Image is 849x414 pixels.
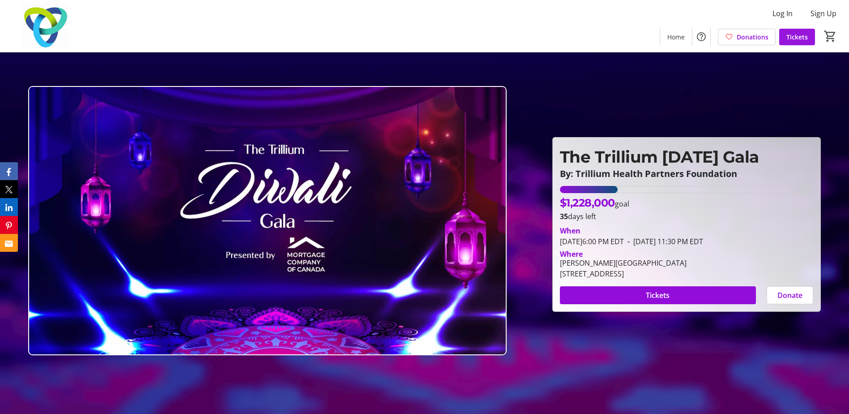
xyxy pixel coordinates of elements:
span: Home [667,32,685,42]
p: The Trillium [DATE] Gala [560,145,813,169]
a: Home [660,29,692,45]
button: Donate [767,286,813,304]
span: [DATE] 11:30 PM EDT [624,237,703,246]
button: Tickets [560,286,756,304]
span: Donate [777,290,802,301]
p: days left [560,211,813,222]
span: Tickets [646,290,670,301]
div: [STREET_ADDRESS] [560,268,687,279]
span: 35 [560,211,568,221]
p: By: Trillium Health Partners Foundation [560,169,813,179]
span: Tickets [786,32,808,42]
span: [DATE] 6:00 PM EDT [560,237,624,246]
button: Log In [765,6,800,21]
button: Cart [822,28,838,44]
span: Sign Up [811,8,836,19]
span: Log In [772,8,793,19]
p: goal [560,195,629,211]
div: 22.759458469055378% of fundraising goal reached [560,186,813,193]
div: [PERSON_NAME][GEOGRAPHIC_DATA] [560,258,687,268]
div: Where [560,250,583,258]
button: Sign Up [803,6,844,21]
span: Donations [737,32,768,42]
div: When [560,225,580,236]
span: $1,228,000 [560,196,615,209]
img: Trillium Health Partners Foundation's Logo [5,4,85,48]
img: Campaign CTA Media Photo [28,86,507,355]
a: Tickets [779,29,815,45]
a: Donations [718,29,776,45]
span: - [624,237,633,246]
button: Help [692,28,710,46]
